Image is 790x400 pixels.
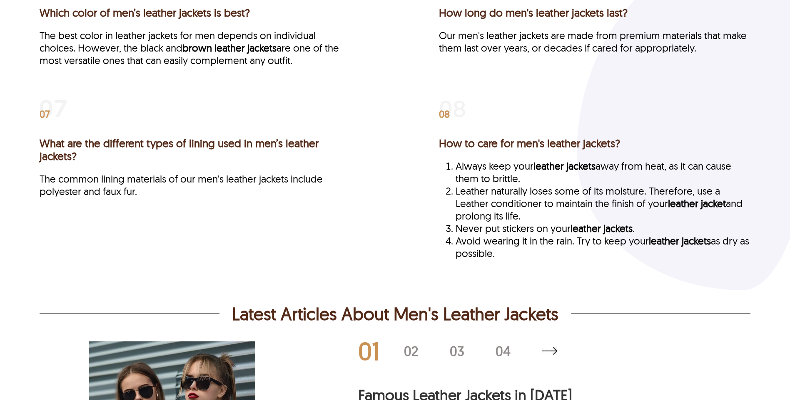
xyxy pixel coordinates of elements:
[496,344,541,358] div: 04
[439,137,750,150] h3: How to care for men's leather jackets?
[404,344,450,358] div: 02
[40,173,351,198] p: The common lining materials of our men's leather jackets include polyester and faux fur.
[182,42,277,54] a: brown leather jackets
[40,110,50,118] span: 07
[40,6,351,19] h3: Which color of men’s leather jackets is best?
[571,222,633,235] a: leather jackets
[40,29,351,67] p: The best color in leather jackets for men depends on individual choices. However, the black and a...
[232,303,558,325] h2: Latest Articles About Men's Leather Jackets
[358,338,404,363] div: 01
[649,235,711,247] a: leather jackets
[450,344,496,358] div: 03
[668,197,726,210] a: leather jacket
[439,6,750,19] h3: How long do men's leather jackets last?
[456,160,750,185] li: Always keep your away from heat, as it can cause them to brittle.
[456,222,750,235] li: Never put stickers on your .
[40,137,351,163] h3: What are the different types of lining used in men’s leather jackets?
[456,235,750,259] li: Avoid wearing it in the rain. Try to keep your as dry as possible.
[541,347,558,355] a: Latest Articles About Men's Leather Jackets
[533,160,596,172] a: leather jackets
[439,110,450,118] span: 08
[439,29,750,54] p: Our men's leather jackets are made from premium materials that make them last over years, or deca...
[456,185,750,222] li: Leather naturally loses some of its moisture. Therefore, use a Leather conditioner to maintain th...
